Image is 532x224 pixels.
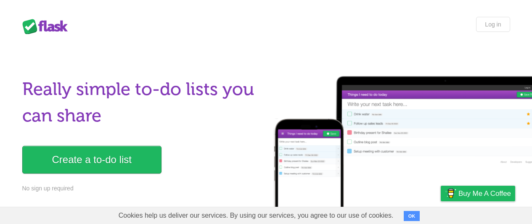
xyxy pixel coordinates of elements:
[110,207,402,224] span: Cookies help us deliver our services. By using our services, you agree to our use of cookies.
[22,146,161,174] a: Create a to-do list
[404,211,420,221] button: OK
[476,17,510,32] a: Log in
[22,184,261,193] p: No sign up required
[458,186,511,201] span: Buy me a coffee
[445,186,456,200] img: Buy me a coffee
[22,19,73,34] div: Flask Lists
[441,186,515,201] a: Buy me a coffee
[22,76,261,129] h1: Really simple to-do lists you can share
